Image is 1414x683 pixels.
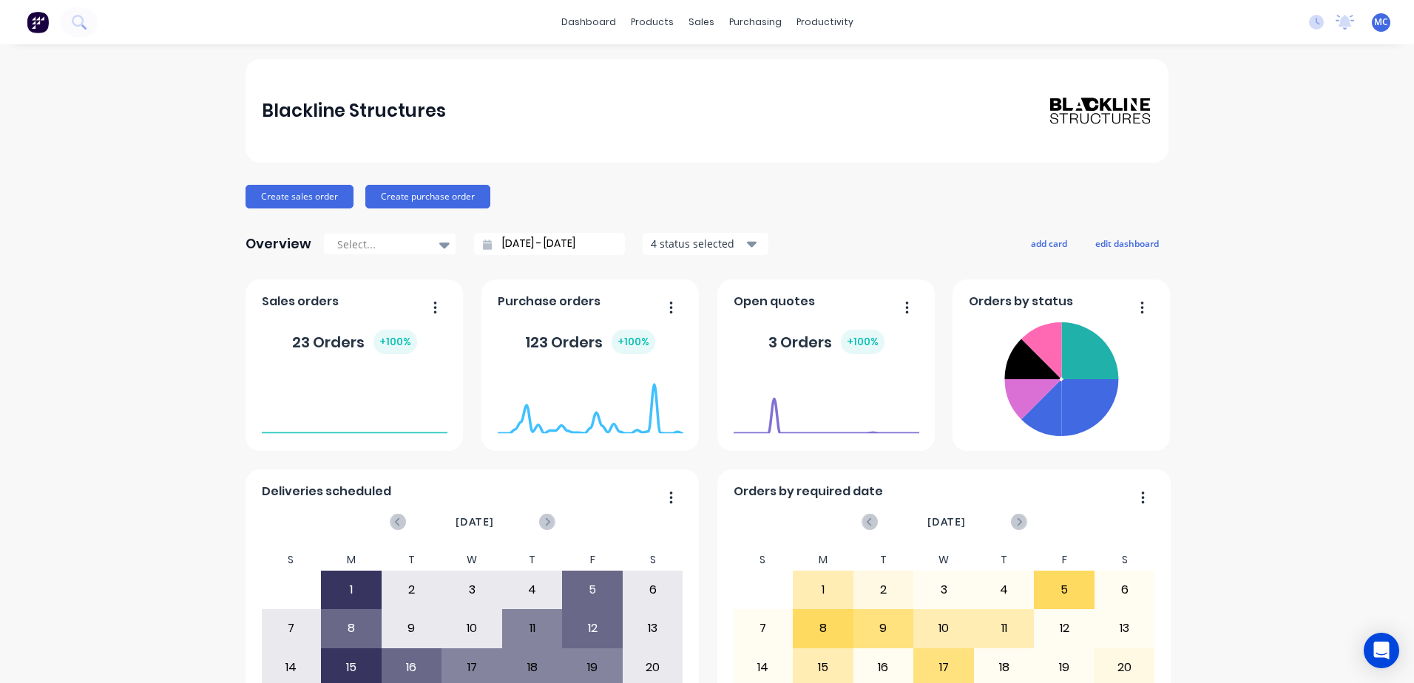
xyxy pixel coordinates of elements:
[975,571,1034,608] div: 4
[262,293,339,310] span: Sales orders
[563,610,622,647] div: 12
[623,571,683,608] div: 6
[681,11,722,33] div: sales
[261,549,322,571] div: S
[27,11,49,33] img: Factory
[503,610,562,647] div: 11
[651,236,744,251] div: 4 status selected
[246,229,311,259] div: Overview
[734,610,793,647] div: 7
[841,330,884,354] div: + 100 %
[562,549,623,571] div: F
[733,549,794,571] div: S
[382,610,442,647] div: 9
[1374,16,1388,29] span: MC
[734,293,815,310] span: Open quotes
[525,330,655,354] div: 123 Orders
[794,610,853,647] div: 8
[1095,549,1155,571] div: S
[262,610,321,647] div: 7
[554,11,623,33] a: dashboard
[722,11,789,33] div: purchasing
[1095,610,1154,647] div: 13
[373,330,417,354] div: + 100 %
[914,610,973,647] div: 10
[643,233,768,255] button: 4 status selected
[563,571,622,608] div: 5
[292,330,417,354] div: 23 Orders
[1086,234,1168,253] button: edit dashboard
[913,549,974,571] div: W
[1035,610,1094,647] div: 12
[623,11,681,33] div: products
[1095,571,1154,608] div: 6
[442,571,501,608] div: 3
[927,514,966,530] span: [DATE]
[246,185,353,208] button: Create sales order
[768,330,884,354] div: 3 Orders
[1034,549,1095,571] div: F
[853,549,914,571] div: T
[623,549,683,571] div: S
[1021,234,1077,253] button: add card
[914,571,973,608] div: 3
[502,549,563,571] div: T
[382,571,442,608] div: 2
[321,549,382,571] div: M
[612,330,655,354] div: + 100 %
[322,610,381,647] div: 8
[623,610,683,647] div: 13
[974,549,1035,571] div: T
[503,571,562,608] div: 4
[498,293,601,310] span: Purchase orders
[365,185,490,208] button: Create purchase order
[1035,571,1094,608] div: 5
[793,549,853,571] div: M
[975,610,1034,647] div: 11
[322,571,381,608] div: 1
[1364,633,1399,668] div: Open Intercom Messenger
[442,610,501,647] div: 10
[456,514,494,530] span: [DATE]
[442,549,502,571] div: W
[789,11,861,33] div: productivity
[262,96,446,126] div: Blackline Structures
[794,571,853,608] div: 1
[854,571,913,608] div: 2
[969,293,1073,310] span: Orders by status
[382,549,442,571] div: T
[1049,96,1152,126] img: Blackline Structures
[854,610,913,647] div: 9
